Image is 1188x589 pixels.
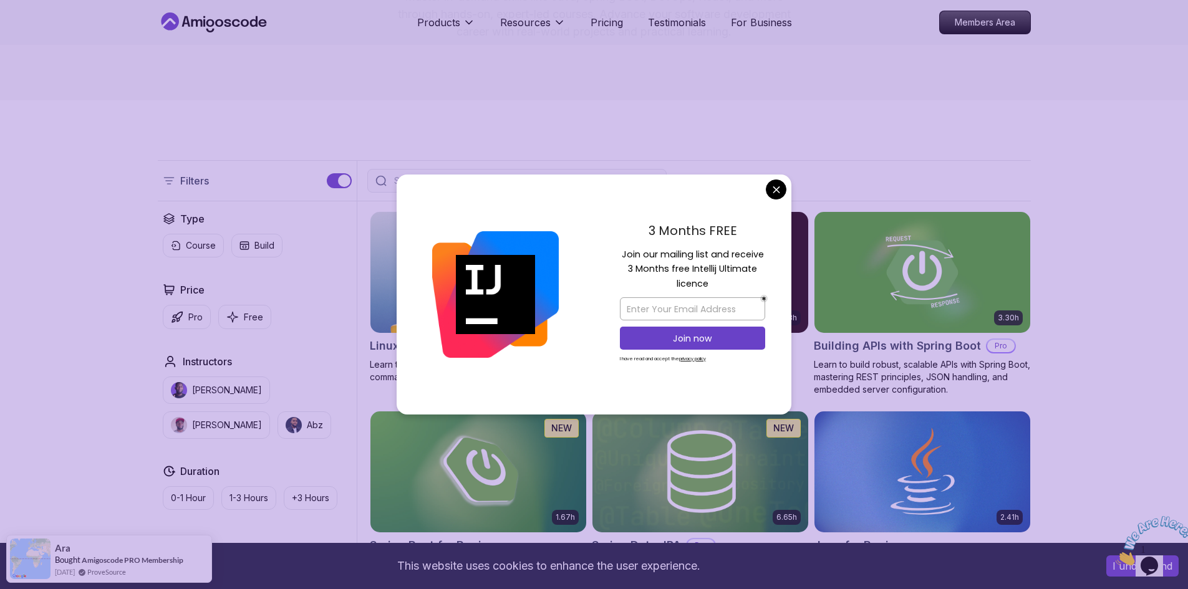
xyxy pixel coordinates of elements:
[5,5,82,54] img: Chat attention grabber
[307,419,323,431] p: Abz
[180,173,209,188] p: Filters
[370,211,587,383] a: Linux Fundamentals card6.00hLinux FundamentalsProLearn the fundamentals of Linux and how to use t...
[1106,555,1179,577] button: Accept cookies
[1000,512,1019,522] p: 2.41h
[55,555,80,565] span: Bought
[171,417,187,433] img: instructor img
[556,512,575,522] p: 1.67h
[231,234,283,257] button: Build
[370,537,513,554] h2: Spring Boot for Beginners
[939,11,1031,34] a: Members Area
[284,486,337,510] button: +3 Hours
[648,15,706,30] a: Testimonials
[776,512,797,522] p: 6.65h
[286,417,302,433] img: instructor img
[171,382,187,398] img: instructor img
[188,311,203,323] p: Pro
[551,422,572,434] p: NEW
[180,211,205,226] h2: Type
[163,305,211,329] button: Pro
[82,555,183,565] a: Amigoscode PRO Membership
[1111,511,1188,570] iframe: chat widget
[814,537,920,554] h2: Java for Beginners
[254,239,274,252] p: Build
[370,358,587,383] p: Learn the fundamentals of Linux and how to use the command line
[392,175,659,187] input: Search Java, React, Spring boot ...
[186,239,216,252] p: Course
[278,411,331,439] button: instructor imgAbz
[183,354,232,369] h2: Instructors
[814,212,1030,333] img: Building APIs with Spring Boot card
[687,539,715,552] p: Pro
[221,486,276,510] button: 1-3 Hours
[370,411,586,532] img: Spring Boot for Beginners card
[218,305,271,329] button: Free
[180,282,205,297] h2: Price
[417,15,460,30] p: Products
[192,384,262,396] p: [PERSON_NAME]
[5,5,10,16] span: 1
[244,311,263,323] p: Free
[998,313,1019,323] p: 3.30h
[592,537,681,554] h2: Spring Data JPA
[292,492,329,504] p: +3 Hours
[87,567,126,577] a: ProveSource
[592,411,808,532] img: Spring Data JPA card
[370,337,480,355] h2: Linux Fundamentals
[9,552,1088,580] div: This website uses cookies to enhance the user experience.
[500,15,551,30] p: Resources
[731,15,792,30] a: For Business
[814,337,981,355] h2: Building APIs with Spring Boot
[163,234,224,257] button: Course
[417,15,475,40] button: Products
[370,411,587,583] a: Spring Boot for Beginners card1.67hNEWSpring Boot for BeginnersBuild a CRUD API with Spring Boot ...
[55,543,70,553] span: Ara
[163,411,270,439] button: instructor img[PERSON_NAME]
[814,411,1030,532] img: Java for Beginners card
[171,492,206,504] p: 0-1 Hour
[370,212,586,333] img: Linux Fundamentals card
[163,486,214,510] button: 0-1 Hour
[814,411,1031,583] a: Java for Beginners card2.41hJava for BeginnersBeginner-friendly Java course for essential program...
[591,15,623,30] a: Pricing
[55,567,75,577] span: [DATE]
[229,492,268,504] p: 1-3 Hours
[773,422,794,434] p: NEW
[163,376,270,404] button: instructor img[PERSON_NAME]
[192,419,262,431] p: [PERSON_NAME]
[814,211,1031,396] a: Building APIs with Spring Boot card3.30hBuilding APIs with Spring BootProLearn to build robust, s...
[500,15,566,40] button: Resources
[10,539,51,579] img: provesource social proof notification image
[592,411,809,583] a: Spring Data JPA card6.65hNEWSpring Data JPAProMaster database management, advanced querying, and ...
[987,340,1015,352] p: Pro
[814,358,1031,396] p: Learn to build robust, scalable APIs with Spring Boot, mastering REST principles, JSON handling, ...
[180,464,220,479] h2: Duration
